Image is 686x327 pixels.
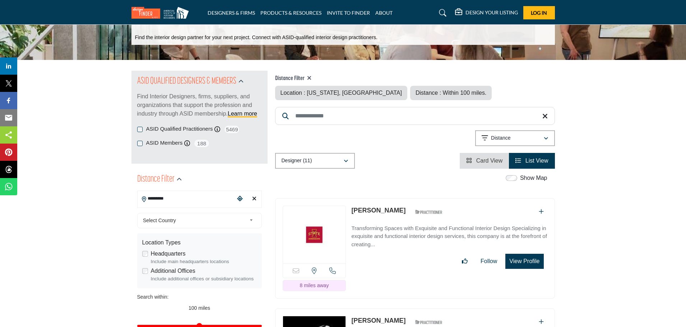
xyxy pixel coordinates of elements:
a: PRODUCTS & RESOURCES [260,10,321,16]
span: Distance : Within 100 miles. [416,90,486,96]
input: ASID Members checkbox [137,141,143,146]
p: Find the interior design partner for your next project. Connect with ASID-qualified interior desi... [135,34,377,41]
span: 100 miles [189,305,210,311]
input: Search Keyword [275,107,555,125]
span: 5469 [224,125,240,134]
span: 188 [194,139,210,148]
li: List View [509,153,555,169]
div: DESIGN YOUR LISTING [455,9,518,17]
input: Search Location [138,192,235,206]
button: Designer (11) [275,153,355,169]
button: Like listing [457,254,472,268]
span: Card View [476,158,503,164]
span: Location : [US_STATE], [GEOGRAPHIC_DATA] [281,90,402,96]
a: Add To List [539,319,544,325]
span: Log In [531,10,547,16]
div: Choose your current location [235,191,245,207]
img: Diane Al Shihabi [283,206,346,263]
a: INVITE TO FINDER [327,10,370,16]
a: [PERSON_NAME] [351,207,405,214]
h2: ASID QUALIFIED DESIGNERS & MEMBERS [137,75,236,88]
div: Location Types [142,238,257,247]
h4: Distance Filter [275,75,492,82]
div: Clear search location [249,191,260,207]
a: Transforming Spaces with Exquisite and Functional Interior Design Specializing in exquisite and f... [351,220,547,249]
h2: Distance Filter [137,173,175,186]
p: Find Interior Designers, firms, suppliers, and organizations that support the profession and indu... [137,92,262,118]
label: Show Map [520,174,547,182]
button: Follow [476,254,502,268]
p: Diana Raska [351,316,405,326]
button: View Profile [505,254,543,269]
p: Distance [491,135,510,142]
a: Learn more [228,111,257,117]
input: ASID Qualified Practitioners checkbox [137,127,143,132]
a: View List [515,158,548,164]
span: 8 miles away [300,282,329,288]
label: Additional Offices [151,267,195,275]
label: ASID Qualified Practitioners [146,125,213,133]
span: Select Country [143,216,246,225]
a: Add To List [539,209,544,215]
h5: DESIGN YOUR LISTING [465,9,518,16]
a: View Card [466,158,502,164]
a: DESIGNERS & FIRMS [208,10,255,16]
button: Distance [475,130,555,146]
label: ASID Members [146,139,183,147]
a: Search [432,7,451,19]
div: Include additional offices or subsidiary locations [151,275,257,282]
div: Include main headquarters locations [151,258,257,265]
img: ASID Qualified Practitioners Badge Icon [412,207,445,216]
a: [PERSON_NAME] [351,317,405,324]
button: Log In [523,6,555,19]
p: Diane Al Shihabi [351,206,405,215]
div: Search within: [137,293,262,301]
p: Transforming Spaces with Exquisite and Functional Interior Design Specializing in exquisite and f... [351,224,547,249]
a: ABOUT [375,10,393,16]
img: ASID Qualified Practitioners Badge Icon [412,318,445,327]
p: Designer (11) [282,157,312,164]
span: List View [525,158,548,164]
label: Headquarters [151,249,186,258]
img: Site Logo [131,7,193,19]
li: Card View [460,153,509,169]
